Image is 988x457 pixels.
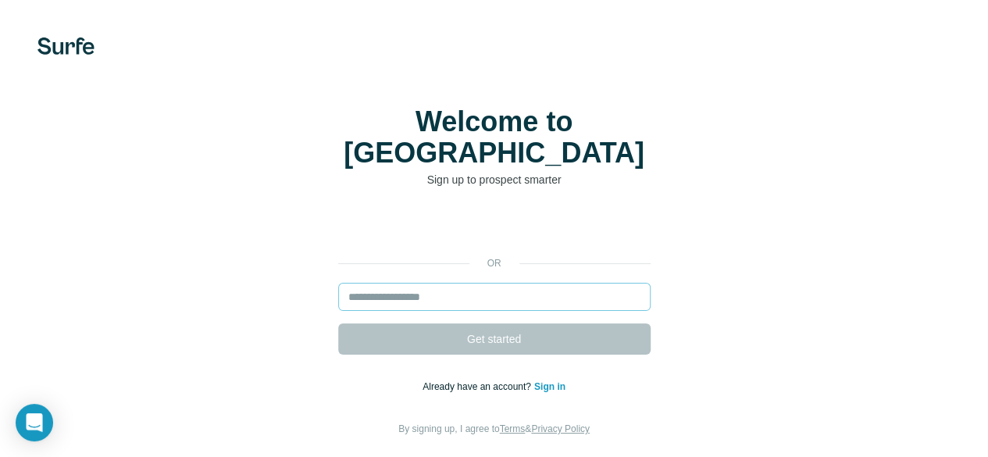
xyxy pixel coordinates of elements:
span: Already have an account? [423,381,534,392]
img: Surfe's logo [37,37,95,55]
iframe: Sign in with Google Button [330,211,658,245]
span: By signing up, I agree to & [398,423,590,434]
p: or [469,256,519,270]
a: Sign in [534,381,565,392]
p: Sign up to prospect smarter [338,172,651,187]
div: Open Intercom Messenger [16,404,53,441]
h1: Welcome to [GEOGRAPHIC_DATA] [338,106,651,169]
a: Privacy Policy [531,423,590,434]
a: Terms [500,423,526,434]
